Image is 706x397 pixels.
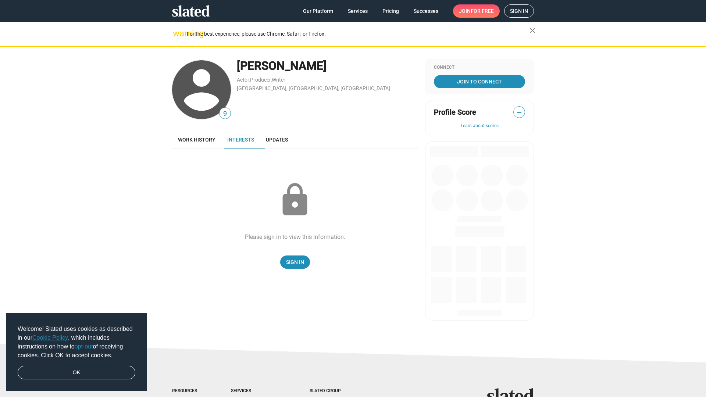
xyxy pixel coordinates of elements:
span: , [271,78,272,82]
span: Successes [414,4,438,18]
a: Producer [250,77,271,83]
a: Services [342,4,374,18]
span: Work history [178,137,215,143]
span: Pricing [382,4,399,18]
a: Sign in [504,4,534,18]
a: dismiss cookie message [18,366,135,380]
span: Interests [227,137,254,143]
span: Join To Connect [435,75,524,88]
a: Sign In [280,255,310,269]
span: — [514,108,525,117]
span: Updates [266,137,288,143]
mat-icon: close [528,26,537,35]
span: Sign In [286,255,304,269]
div: Connect [434,65,525,71]
span: Sign in [510,5,528,17]
a: Work history [172,131,221,149]
span: Services [348,4,368,18]
div: For the best experience, please use Chrome, Safari, or Firefox. [187,29,529,39]
a: Our Platform [297,4,339,18]
mat-icon: warning [173,29,182,38]
a: Join To Connect [434,75,525,88]
span: Our Platform [303,4,333,18]
div: Services [231,388,280,394]
button: Learn about scores [434,123,525,129]
span: , [249,78,250,82]
span: Profile Score [434,107,476,117]
a: Interests [221,131,260,149]
a: [GEOGRAPHIC_DATA], [GEOGRAPHIC_DATA], [GEOGRAPHIC_DATA] [237,85,390,91]
div: cookieconsent [6,313,147,391]
a: Pricing [377,4,405,18]
a: Actor [237,77,249,83]
span: Join [459,4,494,18]
a: opt-out [75,343,93,350]
span: for free [471,4,494,18]
span: Welcome! Slated uses cookies as described in our , which includes instructions on how to of recei... [18,325,135,360]
div: Resources [172,388,202,394]
div: Please sign in to view this information. [245,233,345,241]
a: Writer [272,77,285,83]
div: Slated Group [310,388,360,394]
a: Cookie Policy [32,335,68,341]
mat-icon: lock [277,182,313,218]
div: [PERSON_NAME] [237,58,418,74]
a: Joinfor free [453,4,500,18]
a: Successes [408,4,444,18]
span: 9 [220,109,231,119]
a: Updates [260,131,294,149]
